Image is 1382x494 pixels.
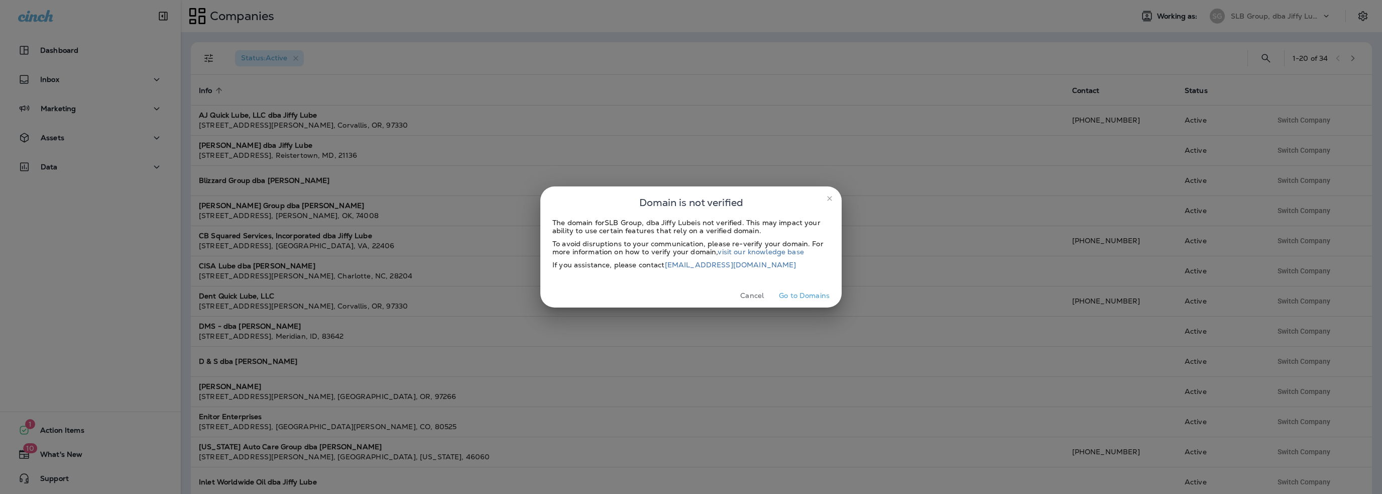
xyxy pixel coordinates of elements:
[552,240,830,256] div: To avoid disruptions to your communication, please re-verify your domain. For more information on...
[733,288,771,304] button: Cancel
[665,260,796,269] a: [EMAIL_ADDRESS][DOMAIN_NAME]
[718,247,803,256] a: visit our knowledge base
[822,190,838,207] button: close
[552,261,830,269] div: If you assistance, please contact
[552,219,830,235] div: The domain for SLB Group, dba Jiffy Lube is not verified. This may impact your ability to use cer...
[775,288,834,304] button: Go to Domains
[639,194,743,211] span: Domain is not verified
